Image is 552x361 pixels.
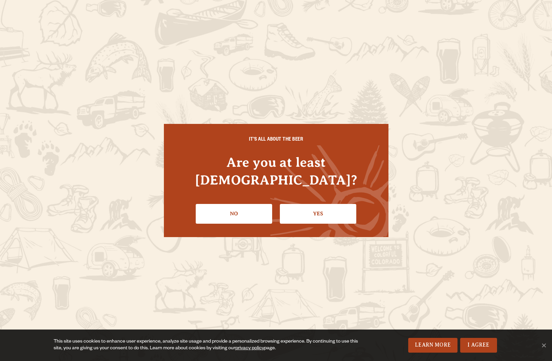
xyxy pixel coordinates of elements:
a: Learn More [408,338,457,353]
a: privacy policy [235,346,264,351]
h4: Are you at least [DEMOGRAPHIC_DATA]? [177,153,375,189]
a: No [196,204,272,223]
span: No [540,342,547,349]
a: Confirm I'm 21 or older [280,204,356,223]
h6: IT'S ALL ABOUT THE BEER [177,137,375,143]
div: This site uses cookies to enhance user experience, analyze site usage and provide a personalized ... [54,339,365,352]
a: I Agree [460,338,497,353]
